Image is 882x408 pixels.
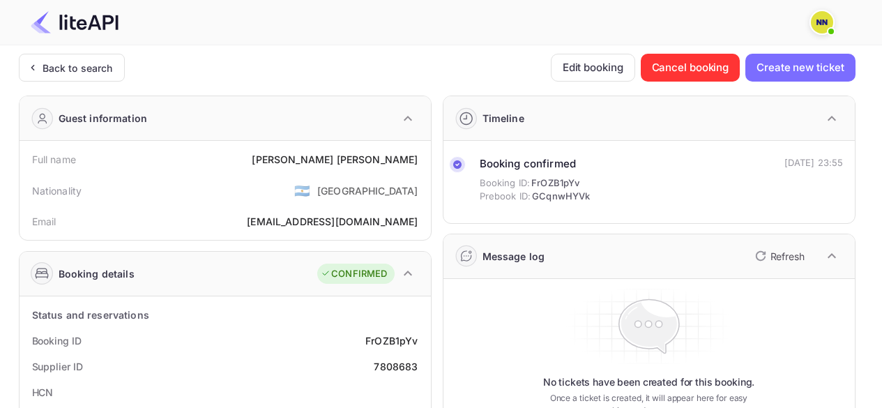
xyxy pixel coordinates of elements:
[32,385,54,400] div: HCN
[480,190,531,204] span: Prebook ID:
[532,190,590,204] span: GCqnwHYVk
[59,111,148,126] div: Guest information
[31,11,119,33] img: LiteAPI Logo
[43,61,113,75] div: Back to search
[745,54,855,82] button: Create new ticket
[480,176,531,190] span: Booking ID:
[32,359,83,374] div: Supplier ID
[294,178,310,203] span: United States
[480,156,591,172] div: Booking confirmed
[784,156,844,170] div: [DATE] 23:55
[252,152,418,167] div: [PERSON_NAME] [PERSON_NAME]
[365,333,418,348] div: FrOZB1pYv
[374,359,418,374] div: 7808683
[32,183,82,198] div: Nationality
[770,249,805,264] p: Refresh
[59,266,135,281] div: Booking details
[32,308,149,322] div: Status and reservations
[531,176,579,190] span: FrOZB1pYv
[551,54,635,82] button: Edit booking
[482,249,545,264] div: Message log
[247,214,418,229] div: [EMAIL_ADDRESS][DOMAIN_NAME]
[641,54,740,82] button: Cancel booking
[32,152,76,167] div: Full name
[543,375,755,389] p: No tickets have been created for this booking.
[482,111,524,126] div: Timeline
[747,245,810,267] button: Refresh
[811,11,833,33] img: N/A N/A
[321,267,387,281] div: CONFIRMED
[317,183,418,198] div: [GEOGRAPHIC_DATA]
[32,333,82,348] div: Booking ID
[32,214,56,229] div: Email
